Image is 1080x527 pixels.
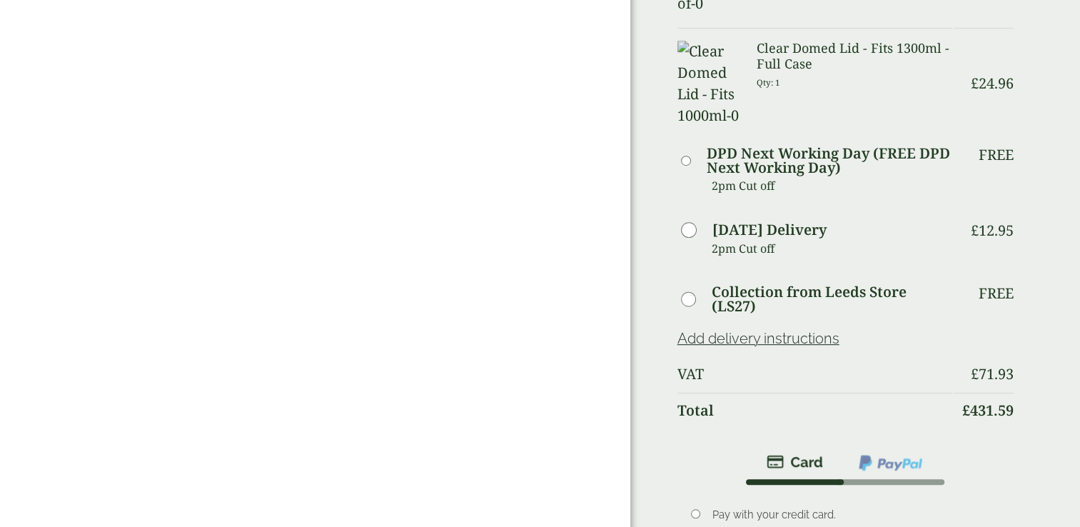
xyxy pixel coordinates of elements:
[712,223,827,237] label: [DATE] Delivery
[767,453,823,471] img: stripe.png
[971,364,979,383] span: £
[979,146,1014,164] p: Free
[712,238,953,259] p: 2pm Cut off
[962,401,970,420] span: £
[757,41,952,71] h3: Clear Domed Lid - Fits 1300ml - Full Case
[971,74,979,93] span: £
[979,285,1014,302] p: Free
[971,74,1014,93] bdi: 24.96
[677,41,740,126] img: Clear Domed Lid - Fits 1000ml-0
[971,221,979,240] span: £
[857,453,924,472] img: ppcp-gateway.png
[971,221,1014,240] bdi: 12.95
[971,364,1014,383] bdi: 71.93
[757,77,780,88] small: Qty: 1
[677,330,839,347] a: Add delivery instructions
[712,175,953,196] p: 2pm Cut off
[712,285,952,313] label: Collection from Leeds Store (LS27)
[962,401,1014,420] bdi: 431.59
[707,146,953,175] label: DPD Next Working Day (FREE DPD Next Working Day)
[677,393,953,428] th: Total
[677,357,953,391] th: VAT
[712,507,993,523] p: Pay with your credit card.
